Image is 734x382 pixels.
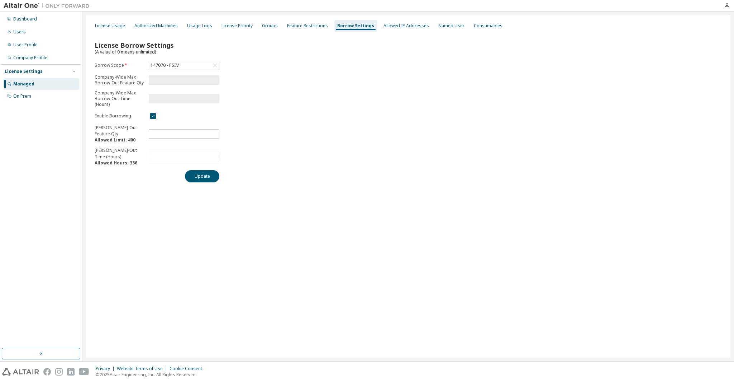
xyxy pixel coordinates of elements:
[95,160,137,166] b: Allowed Hours: 336
[117,366,170,372] div: Website Terms of Use
[95,113,144,119] label: Enable Borrowing
[2,368,39,376] img: altair_logo.svg
[96,372,206,378] p: © 2025 Altair Engineering, Inc. All Rights Reserved.
[13,16,37,22] div: Dashboard
[474,23,502,29] div: Consumables
[95,90,144,107] label: Company-Wide Max Borrow-Out Time (Hours)
[337,23,374,29] div: Borrow Settings
[5,69,43,74] div: License Settings
[438,23,464,29] div: Named User
[221,23,253,29] div: License Priority
[383,23,429,29] div: Allowed IP Addresses
[95,62,144,68] label: Borrow Scope
[95,147,144,166] p: [PERSON_NAME]-Out Time (Hours)
[13,81,34,87] div: Managed
[55,368,63,376] img: instagram.svg
[95,23,125,29] div: License Usage
[287,23,328,29] div: Feature Restrictions
[149,61,219,70] div: 147070 - PSIM
[134,23,178,29] div: Authorized Machines
[96,366,117,372] div: Privacy
[185,170,219,182] button: Update
[13,55,47,61] div: Company Profile
[262,23,278,29] div: Groups
[95,137,135,143] b: Allowed Limit: 400
[170,366,206,372] div: Cookie Consent
[67,368,75,376] img: linkedin.svg
[95,74,144,86] label: Company-Wide Max Borrow-Out Feature Qty
[13,93,31,99] div: On Prem
[13,29,26,35] div: Users
[95,41,173,50] span: License Borrow Settings
[13,42,38,48] div: User Profile
[95,49,156,55] span: (A value of 0 means unlimited)
[187,23,212,29] div: Usage Logs
[95,125,144,143] p: [PERSON_NAME]-Out Feature Qty
[43,368,51,376] img: facebook.svg
[79,368,89,376] img: youtube.svg
[149,61,181,69] div: 147070 - PSIM
[4,2,93,9] img: Altair One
